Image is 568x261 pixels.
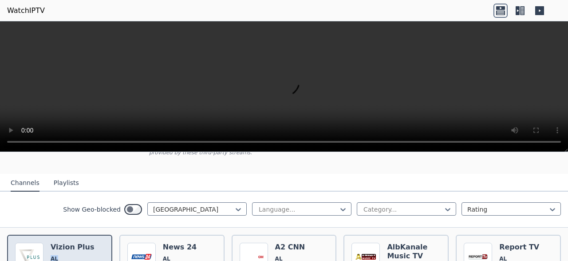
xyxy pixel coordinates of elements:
[63,205,121,214] label: Show Geo-blocked
[51,243,94,252] h6: Vizion Plus
[7,5,45,16] a: WatchIPTV
[387,243,441,261] h6: AlbKanale Music TV
[163,243,202,252] h6: News 24
[11,175,39,192] button: Channels
[54,175,79,192] button: Playlists
[499,243,539,252] h6: Report TV
[275,243,314,252] h6: A2 CNN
